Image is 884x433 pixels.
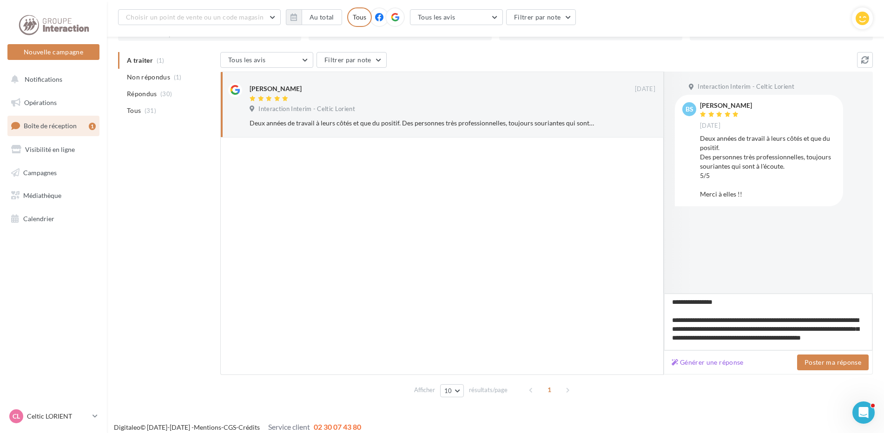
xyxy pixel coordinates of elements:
a: Opérations [6,93,101,112]
span: [DATE] [700,122,720,130]
span: Interaction Interim - Celtic Lorient [258,105,355,113]
span: Tous [127,106,141,115]
span: (31) [145,107,156,114]
div: Deux années de travail à leurs côtés et que du positif. Des personnes très professionnelles, touj... [700,134,836,199]
a: CGS [224,423,236,431]
span: Non répondus [127,72,170,82]
button: Choisir un point de vente ou un code magasin [118,9,281,25]
button: Notifications [6,70,98,89]
span: Répondus [127,89,157,98]
a: Crédits [238,423,260,431]
button: Tous les avis [220,52,313,68]
div: Tous [347,7,372,27]
span: Médiathèque [23,191,61,199]
button: Filtrer par note [317,52,387,68]
span: Opérations [24,98,57,106]
span: 1 [542,382,557,397]
button: Au total [286,9,342,25]
span: BS [686,105,693,114]
div: Deux années de travail à leurs côtés et que du positif. Des personnes très professionnelles, touj... [250,118,595,128]
a: Digitaleo [114,423,140,431]
span: Tous les avis [228,56,266,64]
span: 10 [444,387,452,394]
div: [PERSON_NAME] [700,102,752,109]
button: Générer une réponse [668,357,747,368]
a: CL Celtic LORIENT [7,407,99,425]
span: Boîte de réception [24,122,77,130]
a: Médiathèque [6,186,101,205]
div: [PERSON_NAME] [250,84,302,93]
a: Boîte de réception1 [6,116,101,136]
button: Tous les avis [410,9,503,25]
span: (30) [160,90,172,98]
iframe: Intercom live chat [852,401,875,424]
span: Choisir un point de vente ou un code magasin [126,13,264,21]
button: Filtrer par note [506,9,576,25]
span: [DATE] [635,85,655,93]
span: Afficher [414,386,435,394]
span: Notifications [25,75,62,83]
span: Service client [268,422,310,431]
a: Campagnes [6,163,101,183]
button: Poster ma réponse [797,354,869,370]
a: Visibilité en ligne [6,140,101,159]
div: 1 [89,123,96,130]
a: Mentions [194,423,221,431]
span: Visibilité en ligne [25,145,75,153]
span: Calendrier [23,215,54,223]
span: résultats/page [469,386,508,394]
span: Campagnes [23,168,57,176]
span: 02 30 07 43 80 [314,422,361,431]
span: (1) [174,73,182,81]
span: © [DATE]-[DATE] - - - [114,423,361,431]
a: Calendrier [6,209,101,229]
p: Celtic LORIENT [27,412,89,421]
button: Nouvelle campagne [7,44,99,60]
span: Tous les avis [418,13,455,21]
button: 10 [440,384,464,397]
button: Au total [302,9,342,25]
span: Interaction Interim - Celtic Lorient [698,83,794,91]
span: CL [13,412,20,421]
